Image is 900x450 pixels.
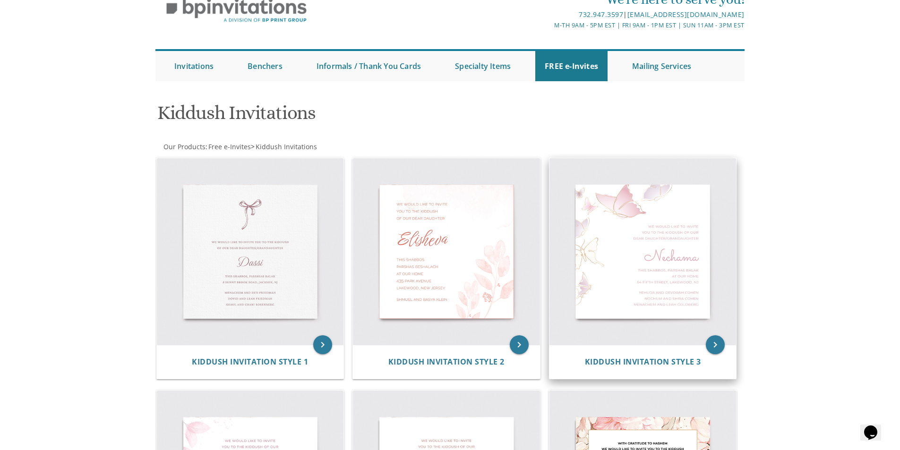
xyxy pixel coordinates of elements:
[535,51,608,81] a: FREE e-Invites
[860,412,891,441] iframe: chat widget
[627,10,745,19] a: [EMAIL_ADDRESS][DOMAIN_NAME]
[352,9,745,20] div: |
[165,51,223,81] a: Invitations
[307,51,430,81] a: Informals / Thank You Cards
[579,10,623,19] a: 732.947.3597
[192,357,308,366] a: Kiddush Invitation Style 1
[238,51,292,81] a: Benchers
[155,142,450,152] div: :
[157,102,543,130] h1: Kiddush Invitations
[192,357,308,367] span: Kiddush Invitation Style 1
[585,357,701,366] a: Kiddush Invitation Style 3
[207,142,251,151] a: Free e-Invites
[510,335,529,354] a: keyboard_arrow_right
[313,335,332,354] a: keyboard_arrow_right
[255,142,317,151] a: Kiddush Invitations
[549,158,737,345] img: Kiddush Invitation Style 3
[353,158,540,345] img: Kiddush Invitation Style 2
[706,335,725,354] a: keyboard_arrow_right
[163,142,206,151] a: Our Products
[157,158,344,345] img: Kiddush Invitation Style 1
[585,357,701,367] span: Kiddush Invitation Style 3
[251,142,317,151] span: >
[388,357,505,366] a: Kiddush Invitation Style 2
[352,20,745,30] div: M-Th 9am - 5pm EST | Fri 9am - 1pm EST | Sun 11am - 3pm EST
[208,142,251,151] span: Free e-Invites
[256,142,317,151] span: Kiddush Invitations
[388,357,505,367] span: Kiddush Invitation Style 2
[446,51,520,81] a: Specialty Items
[623,51,701,81] a: Mailing Services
